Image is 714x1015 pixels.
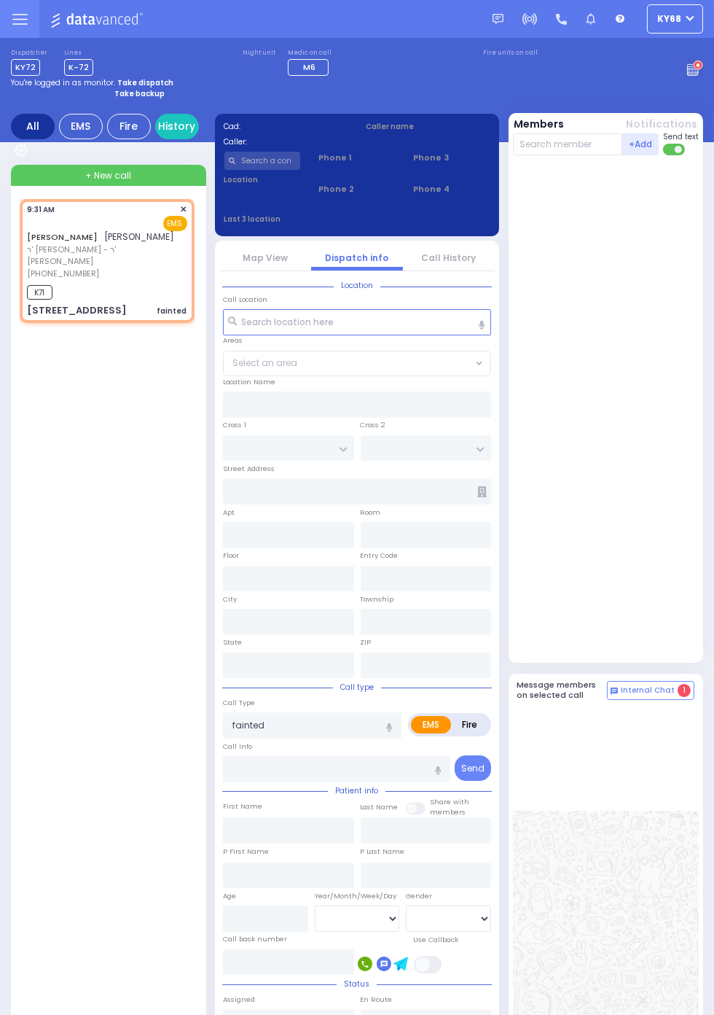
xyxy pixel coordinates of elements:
[621,685,675,696] span: Internal Chat
[223,594,237,604] label: City
[288,49,333,58] label: Medic on call
[223,335,243,346] label: Areas
[223,891,236,901] label: Age
[657,12,681,26] span: ky68
[157,306,187,316] div: fainted
[678,684,691,697] span: 1
[663,142,686,157] label: Turn off text
[450,716,489,734] label: Fire
[483,49,538,58] label: Fire units on call
[85,169,131,182] span: + New call
[11,114,55,139] div: All
[361,594,394,604] label: Township
[318,152,395,164] span: Phone 1
[366,121,490,132] label: Caller name
[64,49,93,58] label: Lines
[431,807,466,817] span: members
[64,59,93,76] span: K-72
[223,507,235,518] label: Apt
[318,183,395,195] span: Phone 2
[328,785,385,796] span: Patient info
[50,10,147,28] img: Logo
[414,935,459,945] label: Use Callback
[223,295,267,305] label: Call Location
[361,551,399,561] label: Entry Code
[315,891,400,901] div: Year/Month/Week/Day
[422,252,476,264] a: Call History
[361,802,399,812] label: Last Name
[59,114,103,139] div: EMS
[27,244,183,268] span: ר' [PERSON_NAME] - ר' [PERSON_NAME]
[223,801,262,812] label: First Name
[155,114,199,139] a: History
[223,698,255,708] label: Call Type
[622,133,659,155] button: +Add
[413,152,490,164] span: Phone 3
[224,214,358,225] label: Last 3 location
[513,133,623,155] input: Search member
[27,204,55,215] span: 9:31 AM
[223,551,239,561] label: Floor
[413,183,490,195] span: Phone 4
[11,59,40,76] span: KY72
[333,682,381,693] span: Call type
[337,979,377,989] span: Status
[626,117,697,132] button: Notifications
[223,934,287,944] label: Call back number
[223,464,275,474] label: Street Address
[223,637,242,647] label: State
[223,420,246,430] label: Cross 1
[224,121,348,132] label: Cad:
[663,131,699,142] span: Send text
[223,377,275,387] label: Location Name
[117,77,173,88] strong: Take dispatch
[27,285,52,300] span: K71
[326,252,389,264] a: Dispatch info
[27,231,98,243] a: [PERSON_NAME]
[493,14,503,25] img: message.svg
[107,114,151,139] div: Fire
[611,688,618,695] img: comment-alt.png
[647,4,703,34] button: ky68
[11,77,115,88] span: You're logged in as monitor.
[361,507,381,518] label: Room
[478,486,487,497] span: Other building occupants
[361,637,372,647] label: ZIP
[224,174,301,185] label: Location
[607,681,694,700] button: Internal Chat 1
[455,755,491,781] button: Send
[181,203,187,216] span: ✕
[223,742,252,752] label: Call Info
[243,49,275,58] label: Night unit
[361,995,393,1005] label: En Route
[361,420,386,430] label: Cross 2
[224,152,301,170] input: Search a contact
[27,268,99,279] span: [PHONE_NUMBER]
[406,891,432,901] label: Gender
[334,280,380,291] span: Location
[163,216,187,231] span: EMS
[223,847,269,857] label: P First Name
[243,252,288,264] a: Map View
[11,49,47,58] label: Dispatcher
[232,357,297,370] span: Select an area
[431,797,470,806] small: Share with
[104,230,174,243] span: [PERSON_NAME]
[224,136,348,147] label: Caller:
[517,680,608,699] h5: Message members on selected call
[514,117,565,132] button: Members
[223,995,255,1005] label: Assigned
[303,61,315,73] span: M6
[223,309,491,335] input: Search location here
[114,88,165,99] strong: Take backup
[411,716,451,734] label: EMS
[27,303,127,318] div: [STREET_ADDRESS]
[361,847,405,857] label: P Last Name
